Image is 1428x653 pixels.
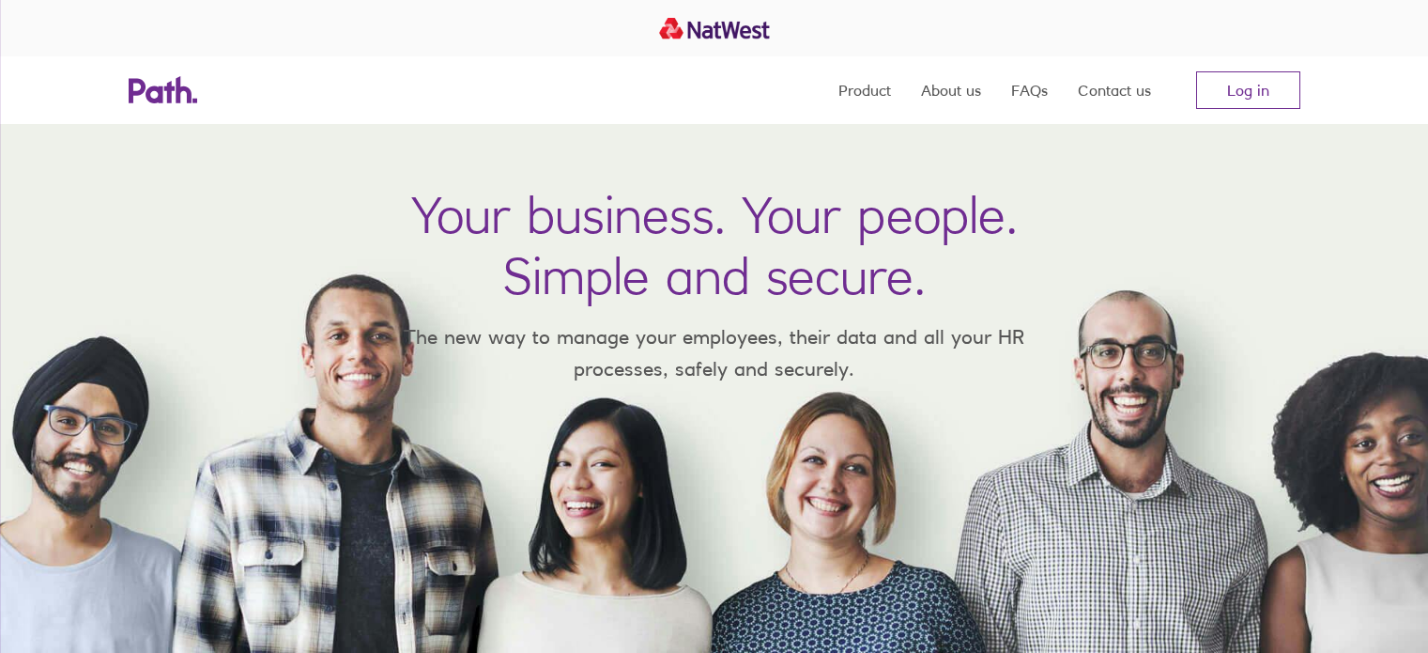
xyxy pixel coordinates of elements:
a: Contact us [1078,56,1151,124]
p: The new way to manage your employees, their data and all your HR processes, safely and securely. [376,321,1052,384]
a: FAQs [1011,56,1048,124]
h1: Your business. Your people. Simple and secure. [411,184,1018,306]
a: Product [838,56,891,124]
a: About us [921,56,981,124]
a: Log in [1196,71,1300,109]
